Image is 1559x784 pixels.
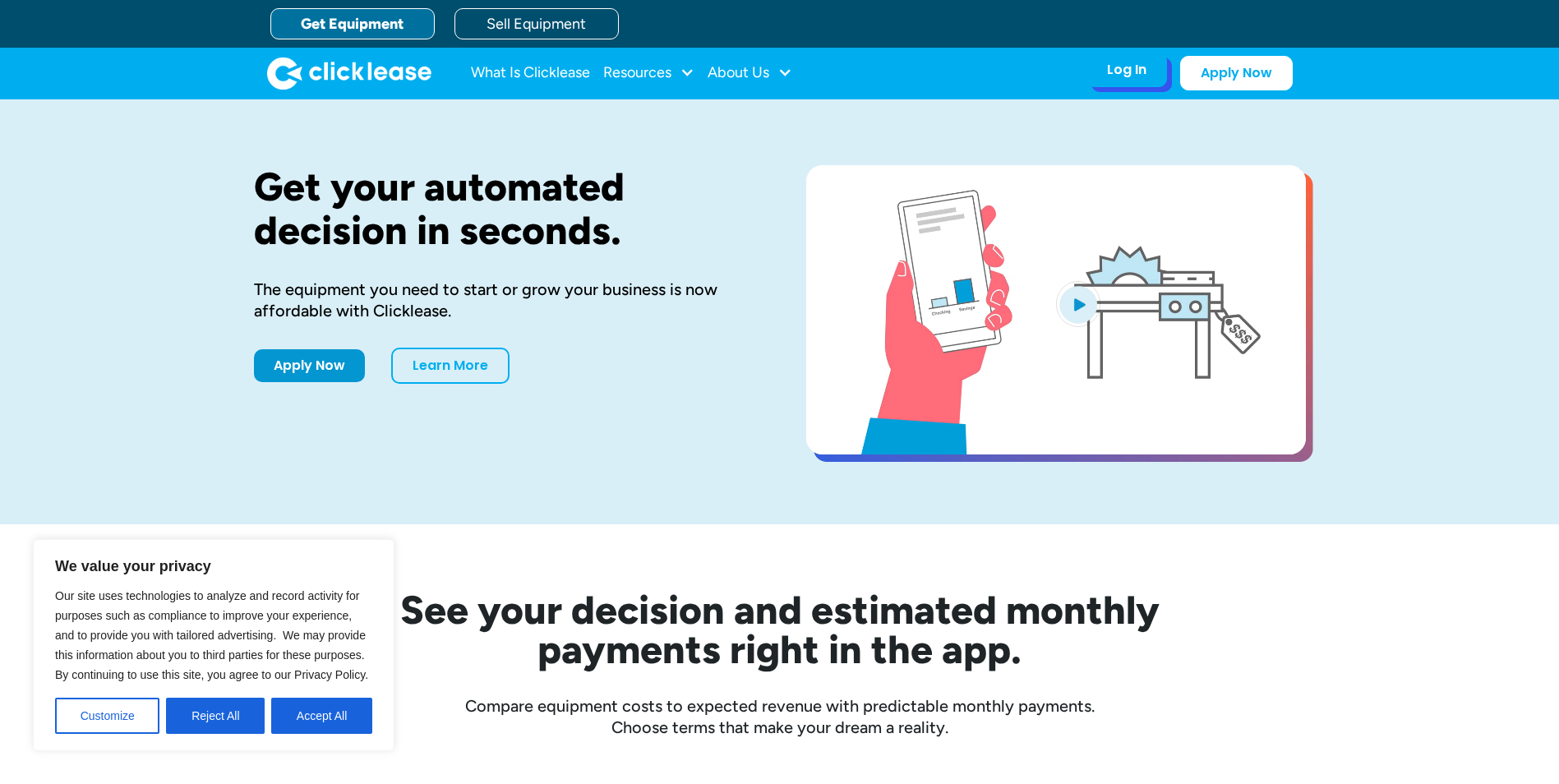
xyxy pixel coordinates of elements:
[1180,56,1293,90] a: Apply Now
[267,57,431,90] img: Clicklease logo
[254,279,754,321] div: The equipment you need to start or grow your business is now affordable with Clicklease.
[271,698,372,734] button: Accept All
[270,8,435,39] a: Get Equipment
[471,57,590,90] a: What Is Clicklease
[454,8,619,39] a: Sell Equipment
[55,698,159,734] button: Customize
[55,556,372,576] p: We value your privacy
[1107,62,1146,78] div: Log In
[391,348,510,384] a: Learn More
[55,589,368,681] span: Our site uses technologies to analyze and record activity for purposes such as compliance to impr...
[708,57,792,90] div: About Us
[166,698,265,734] button: Reject All
[320,590,1240,669] h2: See your decision and estimated monthly payments right in the app.
[254,349,365,382] a: Apply Now
[33,539,394,751] div: We value your privacy
[806,165,1306,454] a: open lightbox
[1056,281,1100,327] img: Blue play button logo on a light blue circular background
[254,695,1306,738] div: Compare equipment costs to expected revenue with predictable monthly payments. Choose terms that ...
[603,57,694,90] div: Resources
[254,165,754,252] h1: Get your automated decision in seconds.
[267,57,431,90] a: home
